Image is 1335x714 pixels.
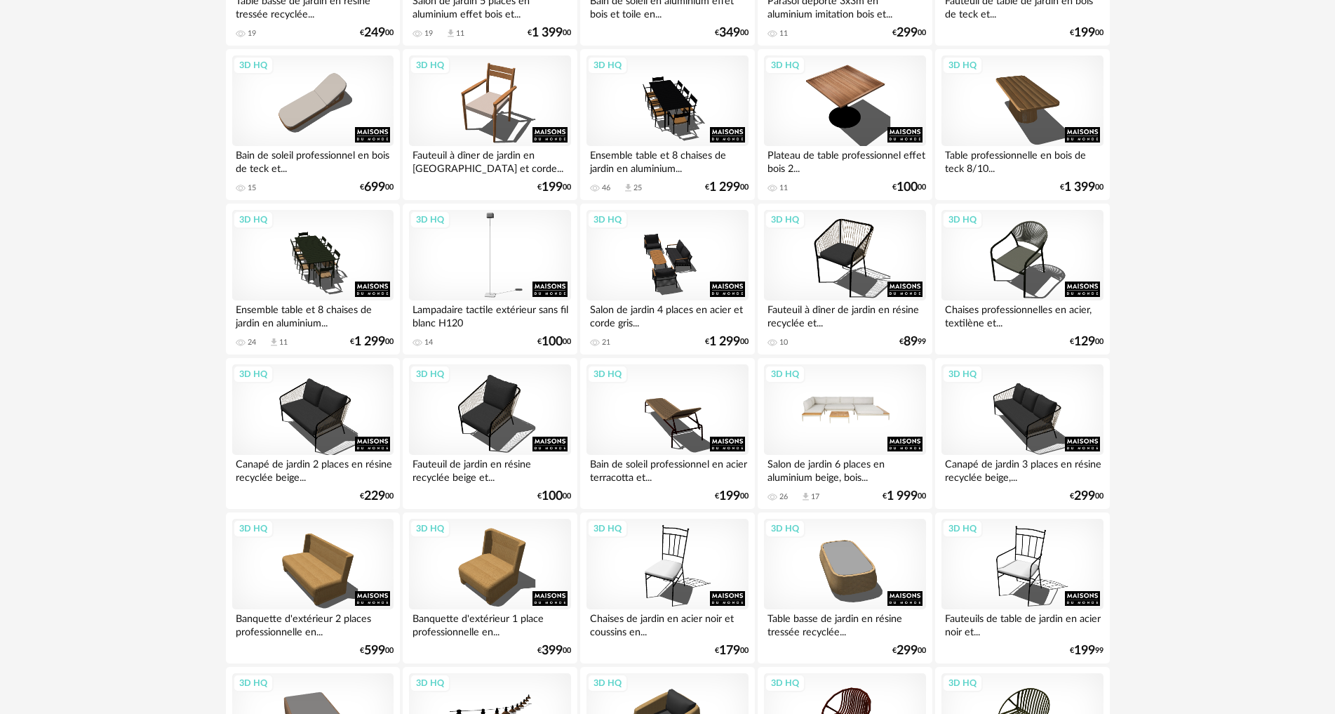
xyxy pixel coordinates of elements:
[350,337,394,347] div: € 00
[758,513,932,664] a: 3D HQ Table basse de jardin en résine tressée recyclée... €29900
[935,513,1109,664] a: 3D HQ Fauteuils de table de jardin en acier noir et... €19999
[409,609,570,637] div: Banquette d'extérieur 1 place professionnelle en...
[602,338,610,348] div: 21
[232,609,394,637] div: Banquette d'extérieur 2 places professionnelle en...
[233,365,274,383] div: 3D HQ
[764,609,925,637] div: Table basse de jardin en résine tressée recyclée...
[765,674,805,692] div: 3D HQ
[542,491,563,501] span: 100
[811,492,819,502] div: 17
[587,56,628,74] div: 3D HQ
[542,337,563,347] span: 100
[1074,646,1095,656] span: 199
[941,300,1103,329] div: Chaises professionnelles en acier, textilène et...
[410,211,450,229] div: 3D HQ
[942,56,983,74] div: 3D HQ
[892,646,926,656] div: € 00
[715,491,749,501] div: € 00
[779,29,788,39] div: 11
[248,29,256,39] div: 19
[409,455,570,483] div: Fauteuil de jardin en résine recyclée beige et...
[456,29,464,39] div: 11
[705,183,749,192] div: € 00
[1074,337,1095,347] span: 129
[897,646,918,656] span: 299
[269,337,279,348] span: Download icon
[410,674,450,692] div: 3D HQ
[537,183,571,192] div: € 00
[354,337,385,347] span: 1 299
[892,28,926,38] div: € 00
[1074,28,1095,38] span: 199
[765,365,805,383] div: 3D HQ
[410,520,450,538] div: 3D HQ
[233,56,274,74] div: 3D HQ
[1060,183,1103,192] div: € 00
[942,674,983,692] div: 3D HQ
[899,337,926,347] div: € 99
[279,338,288,348] div: 11
[587,211,628,229] div: 3D HQ
[715,28,749,38] div: € 00
[705,337,749,347] div: € 00
[623,183,633,193] span: Download icon
[226,358,400,510] a: 3D HQ Canapé de jardin 2 places en résine recyclée beige... €22900
[364,28,385,38] span: 249
[410,56,450,74] div: 3D HQ
[403,358,577,510] a: 3D HQ Fauteuil de jardin en résine recyclée beige et... €10000
[364,183,385,192] span: 699
[248,338,256,348] div: 24
[765,211,805,229] div: 3D HQ
[715,646,749,656] div: € 00
[887,491,918,501] span: 1 999
[580,513,754,664] a: 3D HQ Chaises de jardin en acier noir et coussins en... €17900
[410,365,450,383] div: 3D HQ
[1070,337,1103,347] div: € 00
[360,491,394,501] div: € 00
[942,365,983,383] div: 3D HQ
[360,183,394,192] div: € 00
[233,211,274,229] div: 3D HQ
[424,338,433,348] div: 14
[779,492,788,502] div: 26
[360,28,394,38] div: € 00
[941,455,1103,483] div: Canapé de jardin 3 places en résine recyclée beige,...
[537,646,571,656] div: € 00
[709,337,740,347] span: 1 299
[542,646,563,656] span: 399
[942,520,983,538] div: 3D HQ
[897,28,918,38] span: 299
[764,146,925,174] div: Plateau de table professionnel effet bois 2...
[764,300,925,329] div: Fauteuil à dîner de jardin en résine recyclée et...
[409,300,570,329] div: Lampadaire tactile extérieur sans fil blanc H120
[758,204,932,355] a: 3D HQ Fauteuil à dîner de jardin en résine recyclée et... 10 €8999
[719,28,740,38] span: 349
[232,455,394,483] div: Canapé de jardin 2 places en résine recyclée beige...
[232,300,394,329] div: Ensemble table et 8 chaises de jardin en aluminium...
[587,365,628,383] div: 3D HQ
[226,513,400,664] a: 3D HQ Banquette d'extérieur 2 places professionnelle en... €59900
[233,520,274,538] div: 3D HQ
[765,520,805,538] div: 3D HQ
[226,49,400,201] a: 3D HQ Bain de soleil professionnel en bois de teck et... 15 €69900
[1070,646,1103,656] div: € 99
[892,183,926,192] div: € 00
[528,28,571,38] div: € 00
[232,146,394,174] div: Bain de soleil professionnel en bois de teck et...
[719,646,740,656] span: 179
[883,491,926,501] div: € 00
[1070,491,1103,501] div: € 00
[586,146,748,174] div: Ensemble table et 8 chaises de jardin en aluminium...
[586,609,748,637] div: Chaises de jardin en acier noir et coussins en...
[580,49,754,201] a: 3D HQ Ensemble table et 8 chaises de jardin en aluminium... 46 Download icon 25 €1 29900
[942,211,983,229] div: 3D HQ
[709,183,740,192] span: 1 299
[580,358,754,510] a: 3D HQ Bain de soleil professionnel en acier terracotta et... €19900
[765,56,805,74] div: 3D HQ
[248,183,256,193] div: 15
[1070,28,1103,38] div: € 00
[586,455,748,483] div: Bain de soleil professionnel en acier terracotta et...
[1074,491,1095,501] span: 299
[542,183,563,192] span: 199
[764,455,925,483] div: Salon de jardin 6 places en aluminium beige, bois...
